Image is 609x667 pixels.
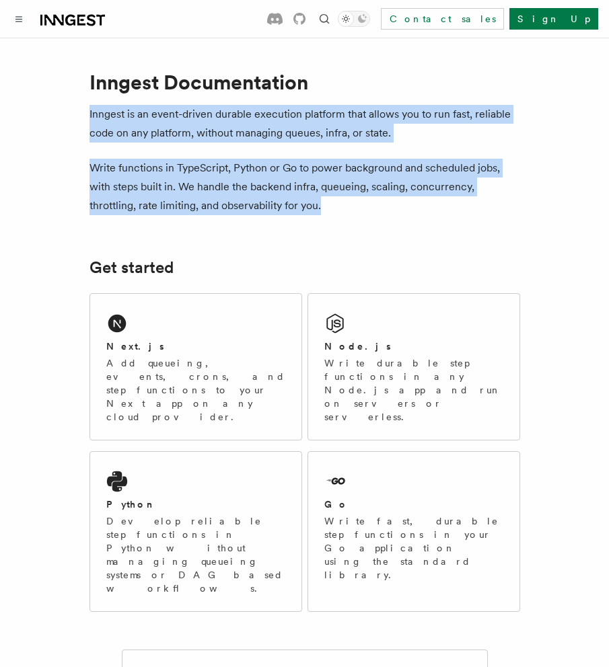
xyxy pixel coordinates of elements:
h2: Go [324,498,349,511]
h2: Python [106,498,156,511]
button: Toggle dark mode [338,11,370,27]
a: PythonDevelop reliable step functions in Python without managing queueing systems or DAG based wo... [89,451,302,612]
p: Write fast, durable step functions in your Go application using the standard library. [324,514,503,582]
h2: Next.js [106,340,164,353]
p: Write durable step functions in any Node.js app and run on servers or serverless. [324,356,503,424]
button: Toggle navigation [11,11,27,27]
p: Develop reliable step functions in Python without managing queueing systems or DAG based workflows. [106,514,285,595]
a: Contact sales [381,8,504,30]
h1: Inngest Documentation [89,70,520,94]
a: Sign Up [509,8,598,30]
p: Inngest is an event-driven durable execution platform that allows you to run fast, reliable code ... [89,105,520,143]
a: Next.jsAdd queueing, events, crons, and step functions to your Next app on any cloud provider. [89,293,302,440]
a: Get started [89,258,174,277]
p: Add queueing, events, crons, and step functions to your Next app on any cloud provider. [106,356,285,424]
button: Find something... [316,11,332,27]
a: Node.jsWrite durable step functions in any Node.js app and run on servers or serverless. [308,293,520,440]
a: GoWrite fast, durable step functions in your Go application using the standard library. [308,451,520,612]
h2: Node.js [324,340,391,353]
p: Write functions in TypeScript, Python or Go to power background and scheduled jobs, with steps bu... [89,159,520,215]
